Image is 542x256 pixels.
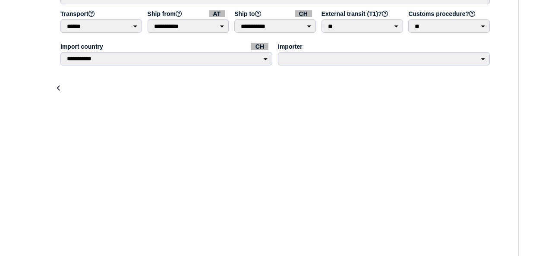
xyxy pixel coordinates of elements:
[278,43,491,50] label: Importer
[234,10,317,17] label: Ship to
[321,10,404,17] label: External transit (T1)?
[52,81,66,96] button: Previous
[251,43,268,50] span: CH
[60,10,143,17] label: Transport
[209,10,225,17] span: AT
[148,10,230,17] label: Ship from
[295,10,312,17] span: CH
[408,10,491,17] label: Customs procedure?
[60,43,274,50] label: Import country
